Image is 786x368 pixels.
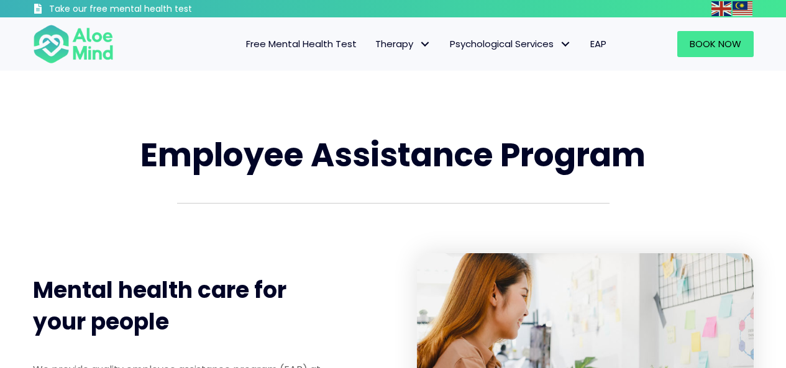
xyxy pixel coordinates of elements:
span: Therapy: submenu [416,35,434,53]
a: EAP [581,31,616,57]
nav: Menu [130,31,616,57]
img: ms [733,1,752,16]
span: Psychological Services: submenu [557,35,575,53]
span: Psychological Services [450,37,572,50]
a: Free Mental Health Test [237,31,366,57]
a: TherapyTherapy: submenu [366,31,441,57]
a: English [711,1,733,16]
a: Psychological ServicesPsychological Services: submenu [441,31,581,57]
span: Free Mental Health Test [246,37,357,50]
img: Aloe mind Logo [33,24,114,65]
span: Book Now [690,37,741,50]
a: Take our free mental health test [33,3,258,17]
span: Employee Assistance Program [140,132,646,177]
span: EAP [590,37,606,50]
span: Mental health care for your people [33,274,286,337]
a: Book Now [677,31,754,57]
h3: Take our free mental health test [49,3,258,16]
a: Malay [733,1,754,16]
img: en [711,1,731,16]
span: Therapy [375,37,431,50]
